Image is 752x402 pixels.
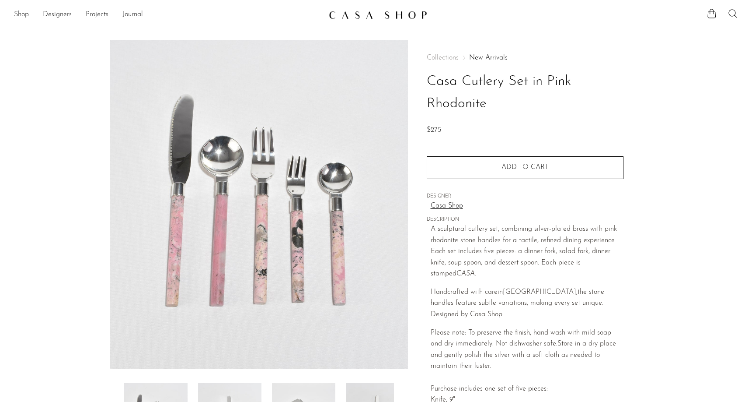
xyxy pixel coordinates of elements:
[456,270,476,277] em: CASA.
[427,71,623,115] h1: Casa Cutlery Set in Pink Rhodonite
[427,54,459,61] span: Collections
[436,311,504,318] span: esigned by Casa Shop.
[86,9,108,21] a: Projects
[427,216,623,224] span: DESCRIPTION
[14,7,322,22] ul: NEW HEADER MENU
[427,54,623,61] nav: Breadcrumbs
[427,193,623,201] span: DESIGNER
[43,9,72,21] a: Designers
[110,40,408,369] img: Casa Cutlery Set in Pink Rhodonite
[122,9,143,21] a: Journal
[431,224,623,280] p: A sculptural cutlery set, combining silver-plated brass with pink rhodonite stone handles for a t...
[14,9,29,21] a: Shop
[503,289,578,296] span: [GEOGRAPHIC_DATA],
[498,289,503,296] span: in
[501,164,549,171] span: Add to cart
[427,127,441,134] span: $275
[14,7,322,22] nav: Desktop navigation
[469,54,508,61] a: New Arrivals
[427,156,623,179] button: Add to cart
[431,287,623,321] p: Handcrafted with care the stone handles feature subtle variations, making every set unique. D
[431,201,623,212] a: Casa Shop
